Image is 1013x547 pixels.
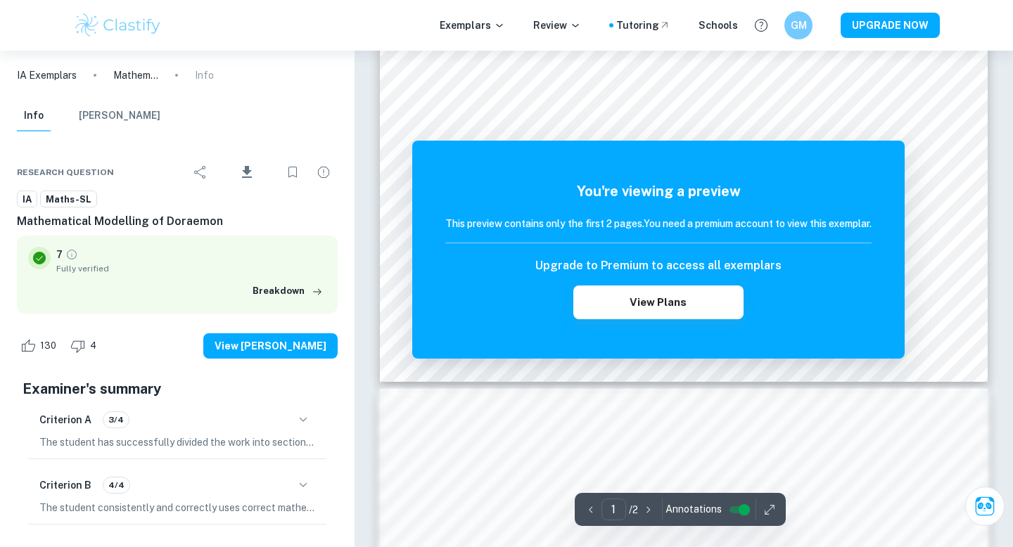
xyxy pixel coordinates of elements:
[17,191,37,208] a: IA
[67,335,104,357] div: Dislike
[445,216,872,231] h6: This preview contains only the first 2 pages. You need a premium account to view this exemplar.
[616,18,670,33] a: Tutoring
[103,413,129,426] span: 3/4
[203,333,338,359] button: View [PERSON_NAME]
[699,18,738,33] a: Schools
[32,339,64,353] span: 130
[82,339,104,353] span: 4
[195,67,214,83] p: Info
[841,13,940,38] button: UPGRADE NOW
[965,487,1005,526] button: Ask Clai
[440,18,505,33] p: Exemplars
[445,181,872,202] h5: You're viewing a preview
[310,158,338,186] div: Report issue
[39,412,91,427] h6: Criterion A
[791,18,807,33] h6: GM
[749,13,773,37] button: Help and Feedback
[573,285,744,319] button: View Plans
[73,11,163,39] img: Clastify logo
[249,281,326,302] button: Breakdown
[41,193,96,207] span: Maths-SL
[23,378,332,399] h5: Examiner's summary
[629,502,638,517] p: / 2
[17,67,77,83] a: IA Exemplars
[39,477,91,493] h6: Criterion B
[17,166,114,179] span: Research question
[186,158,215,186] div: Share
[40,191,97,208] a: Maths-SL
[665,502,722,517] span: Annotations
[784,11,813,39] button: GM
[39,435,315,450] p: The student has successfully divided the work into sections of introduction, body, and conclusion...
[279,158,307,186] div: Bookmark
[113,67,158,83] p: Mathematical Modelling of Doraemon
[17,101,51,131] button: Info
[103,479,129,491] span: 4/4
[17,335,64,357] div: Like
[39,500,315,515] p: The student consistently and correctly uses correct mathematical notation, symbols, and terminolo...
[17,213,338,230] h6: Mathematical Modelling of Doraemon
[56,262,326,275] span: Fully verified
[535,257,782,274] h6: Upgrade to Premium to access all exemplars
[533,18,581,33] p: Review
[18,193,37,207] span: IA
[65,248,78,261] a: Grade fully verified
[56,247,63,262] p: 7
[79,101,160,131] button: [PERSON_NAME]
[217,154,276,191] div: Download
